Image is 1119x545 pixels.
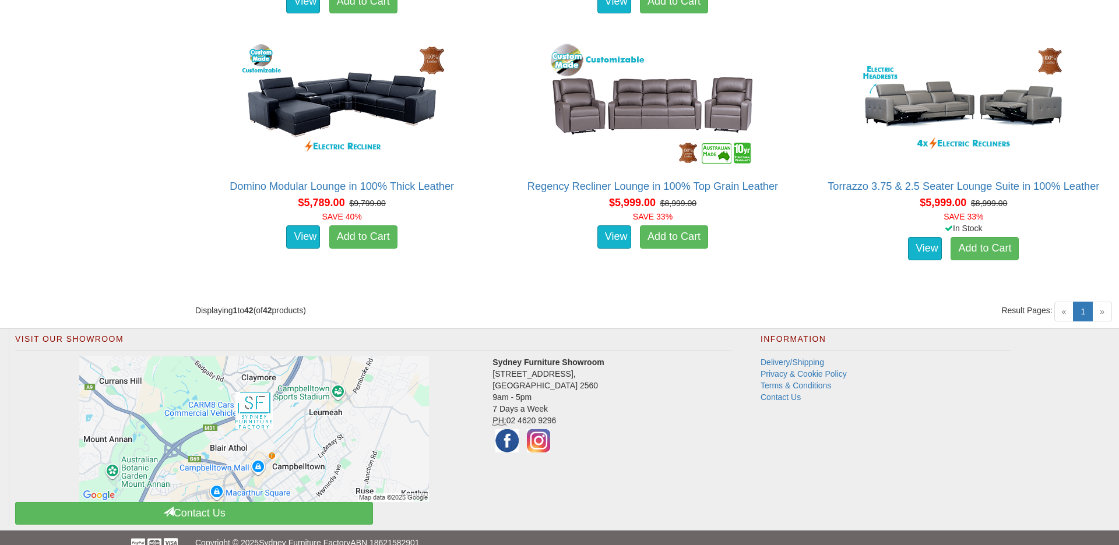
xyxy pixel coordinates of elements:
a: Contact Us [761,392,801,402]
a: Add to Cart [951,237,1019,260]
a: View [286,225,320,249]
font: SAVE 33% [944,212,983,221]
strong: 42 [244,306,254,315]
strong: Sydney Furniture Showroom [492,358,604,367]
a: Click to activate map [24,356,484,502]
span: $5,999.00 [609,197,656,208]
img: Click to activate map [79,356,429,502]
a: Add to Cart [329,225,397,249]
div: Displaying to (of products) [186,305,653,316]
a: Contact Us [15,502,373,525]
span: Result Pages: [1001,305,1052,316]
a: Privacy & Cookie Policy [761,369,847,378]
h2: Visit Our Showroom [15,335,731,350]
img: Torrazzo 3.75 & 2.5 Seater Lounge Suite in 100% Leather [858,41,1068,169]
img: Facebook [492,426,522,455]
h2: Information [761,335,1011,350]
del: $8,999.00 [660,199,696,208]
img: Instagram [524,426,553,455]
a: 1 [1073,302,1093,321]
a: Domino Modular Lounge in 100% Thick Leather [230,181,454,192]
del: $9,799.00 [349,199,385,208]
strong: 1 [233,306,238,315]
a: Delivery/Shipping [761,358,824,367]
span: « [1054,302,1074,321]
a: Torrazzo 3.75 & 2.5 Seater Lounge Suite in 100% Leather [828,181,1099,192]
img: Domino Modular Lounge in 100% Thick Leather [237,41,447,169]
div: In Stock [815,222,1113,234]
a: Add to Cart [640,225,708,249]
img: Regency Recliner Lounge in 100% Top Grain Leather [548,41,758,169]
a: Regency Recliner Lounge in 100% Top Grain Leather [527,181,778,192]
a: View [597,225,631,249]
span: » [1092,302,1112,321]
span: $5,789.00 [298,197,345,208]
del: $8,999.00 [971,199,1007,208]
font: SAVE 40% [322,212,362,221]
font: SAVE 33% [633,212,673,221]
span: $5,999.00 [920,197,966,208]
strong: 42 [263,306,272,315]
abbr: Phone [492,416,506,426]
a: Terms & Conditions [761,381,831,390]
a: View [908,237,942,260]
